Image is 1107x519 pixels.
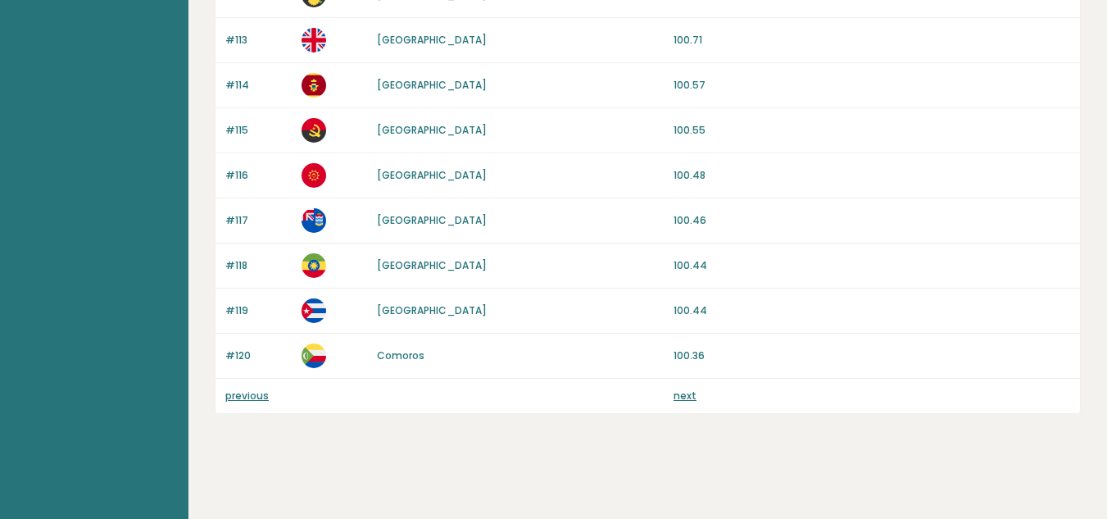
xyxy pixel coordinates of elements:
[225,389,269,403] a: previous
[302,344,326,368] img: km.svg
[302,73,326,98] img: me.svg
[225,258,292,273] p: #118
[302,163,326,188] img: kg.svg
[302,28,326,52] img: gb.svg
[377,258,487,272] a: [GEOGRAPHIC_DATA]
[377,33,487,47] a: [GEOGRAPHIC_DATA]
[225,33,292,48] p: #113
[377,213,487,227] a: [GEOGRAPHIC_DATA]
[302,208,326,233] img: ky.svg
[674,348,1070,363] p: 100.36
[377,123,487,137] a: [GEOGRAPHIC_DATA]
[674,389,696,403] a: next
[302,298,326,323] img: cu.svg
[225,213,292,228] p: #117
[377,78,487,92] a: [GEOGRAPHIC_DATA]
[302,118,326,143] img: ao.svg
[674,78,1070,93] p: 100.57
[225,303,292,318] p: #119
[225,123,292,138] p: #115
[377,303,487,317] a: [GEOGRAPHIC_DATA]
[674,33,1070,48] p: 100.71
[225,348,292,363] p: #120
[377,168,487,182] a: [GEOGRAPHIC_DATA]
[674,303,1070,318] p: 100.44
[674,168,1070,183] p: 100.48
[225,78,292,93] p: #114
[674,258,1070,273] p: 100.44
[225,168,292,183] p: #116
[302,253,326,278] img: et.svg
[674,213,1070,228] p: 100.46
[377,348,424,362] a: Comoros
[674,123,1070,138] p: 100.55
